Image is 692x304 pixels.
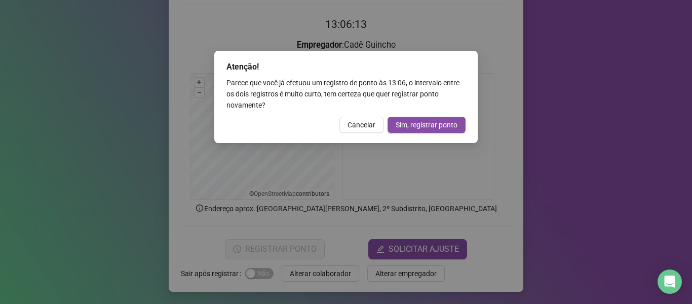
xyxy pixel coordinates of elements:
[226,77,466,111] div: Parece que você já efetuou um registro de ponto às 13:06 , o intervalo entre os dois registros é ...
[396,119,457,130] span: Sim, registrar ponto
[226,61,466,73] div: Atenção!
[658,269,682,294] div: Open Intercom Messenger
[388,117,466,133] button: Sim, registrar ponto
[339,117,383,133] button: Cancelar
[348,119,375,130] span: Cancelar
